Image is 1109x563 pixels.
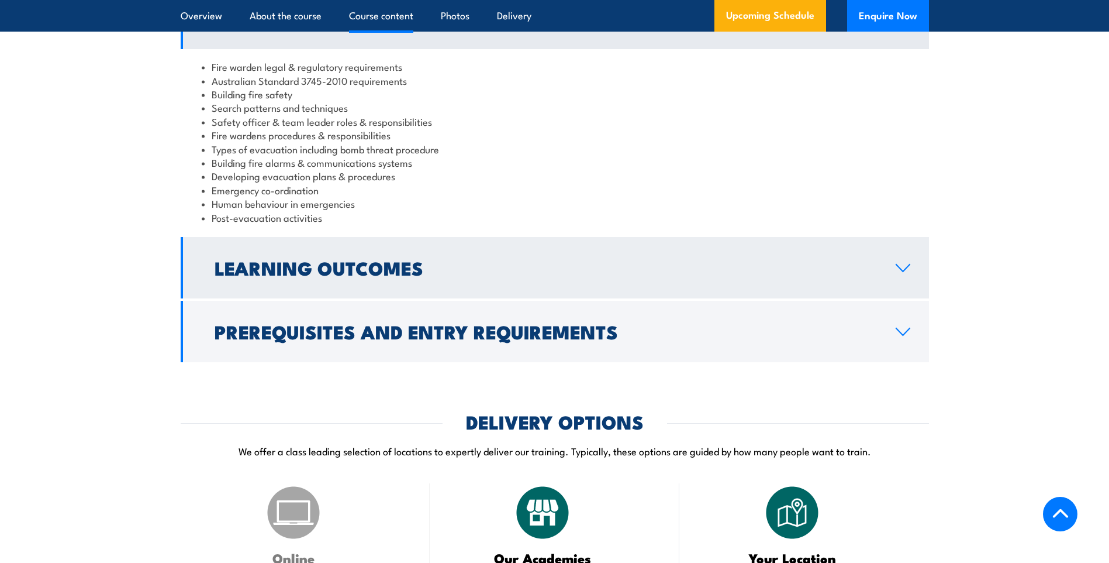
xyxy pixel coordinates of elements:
[202,60,908,73] li: Fire warden legal & regulatory requirements
[181,444,929,458] p: We offer a class leading selection of locations to expertly deliver our training. Typically, thes...
[466,413,644,430] h2: DELIVERY OPTIONS
[181,237,929,298] a: Learning Outcomes
[215,259,877,276] h2: Learning Outcomes
[202,128,908,142] li: Fire wardens procedures & responsibilities
[202,197,908,210] li: Human behaviour in emergencies
[181,301,929,362] a: Prerequisites and Entry Requirements
[202,169,908,183] li: Developing evacuation plans & procedures
[202,183,908,197] li: Emergency co-ordination
[202,74,908,87] li: Australian Standard 3745-2010 requirements
[202,211,908,224] li: Post-evacuation activities
[202,101,908,114] li: Search patterns and techniques
[202,142,908,156] li: Types of evacuation including bomb threat procedure
[202,115,908,128] li: Safety officer & team leader roles & responsibilities
[215,323,877,339] h2: Prerequisites and Entry Requirements
[202,87,908,101] li: Building fire safety
[202,156,908,169] li: Building fire alarms & communications systems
